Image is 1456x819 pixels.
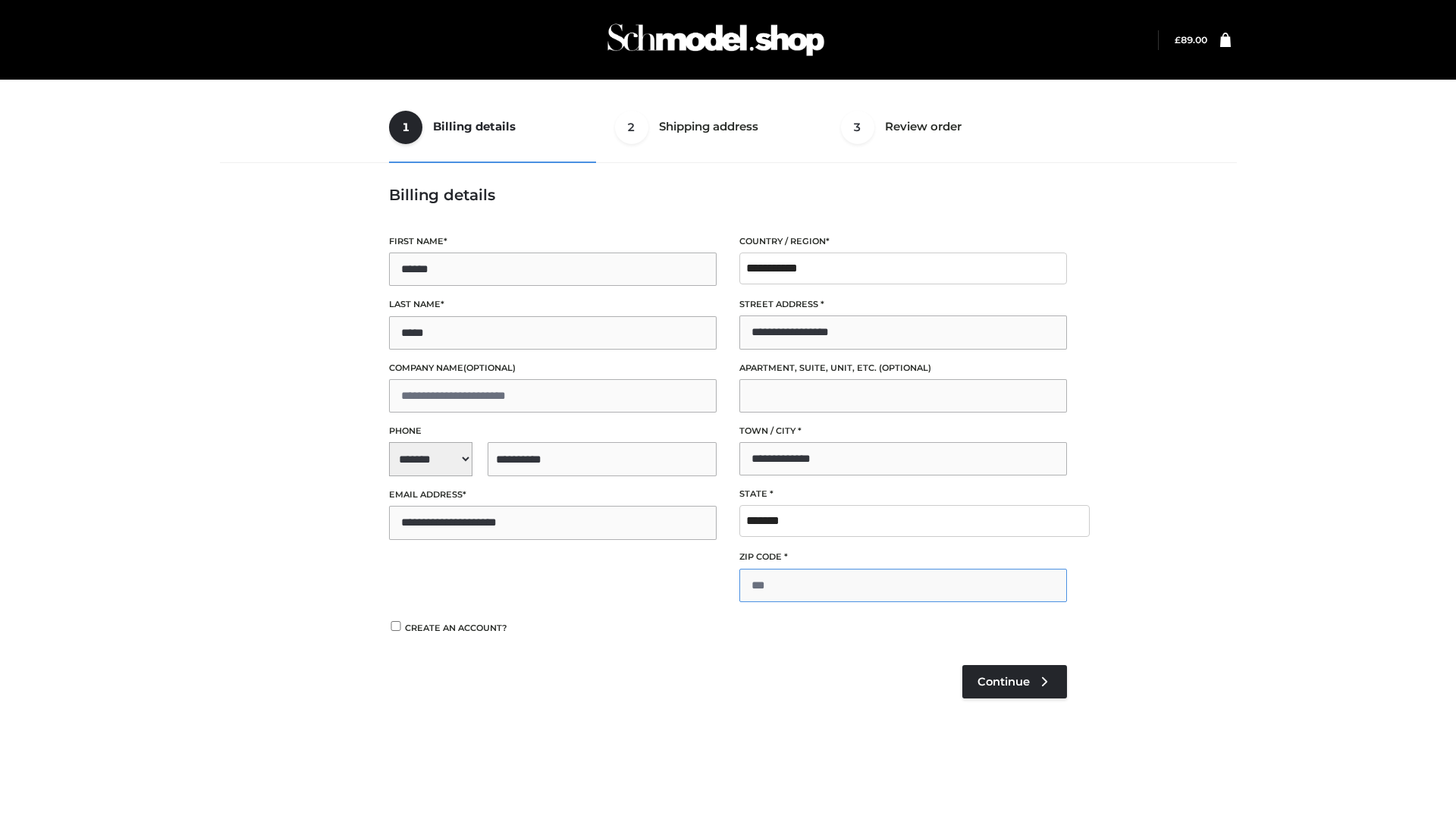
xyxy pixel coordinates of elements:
input: Create an account? [389,621,403,631]
label: ZIP Code [739,550,1067,564]
span: £ [1175,34,1181,45]
label: Last name [389,297,717,312]
label: Street address [739,297,1067,312]
label: State [739,487,1067,501]
label: Phone [389,424,717,438]
label: First name [389,234,717,249]
label: Apartment, suite, unit, etc. [739,361,1067,375]
span: Create an account? [405,623,507,633]
a: Continue [962,665,1067,698]
label: Town / City [739,424,1067,438]
bdi: 89.00 [1175,34,1207,45]
img: Schmodel Admin 964 [602,10,830,70]
span: Continue [977,675,1030,689]
label: Country / Region [739,234,1067,249]
h3: Billing details [389,186,1067,204]
label: Email address [389,488,717,502]
label: Company name [389,361,717,375]
span: (optional) [463,362,516,373]
span: (optional) [879,362,931,373]
a: £89.00 [1175,34,1207,45]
